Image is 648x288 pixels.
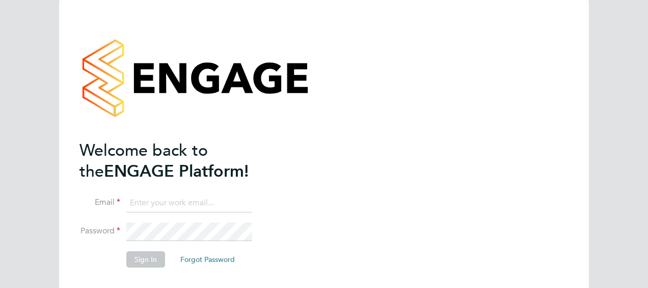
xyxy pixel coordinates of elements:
span: Welcome back to the [79,140,208,181]
button: Forgot Password [172,251,243,268]
label: Email [79,197,120,208]
input: Enter your work email... [126,194,252,212]
h2: ENGAGE Platform! [79,140,278,182]
button: Sign In [126,251,165,268]
label: Password [79,226,120,236]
